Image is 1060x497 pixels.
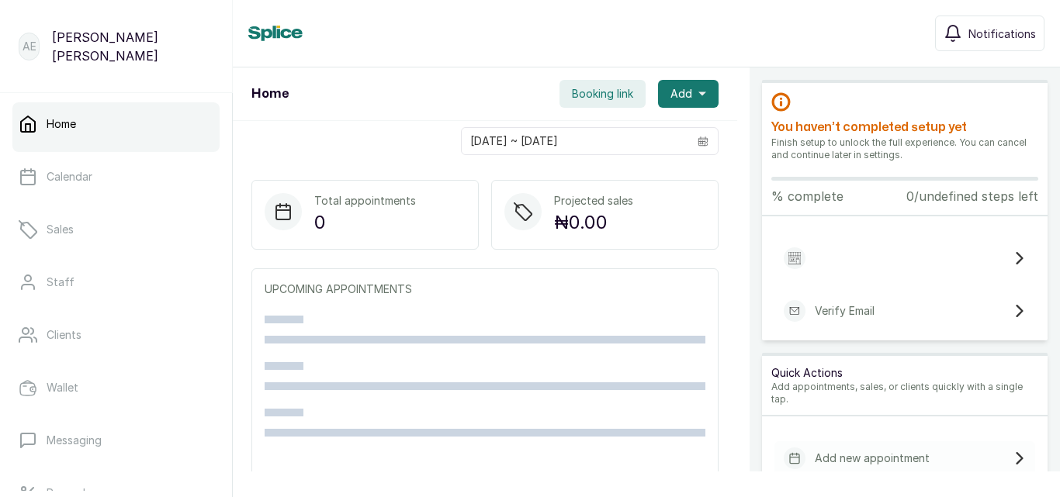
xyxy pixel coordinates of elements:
p: 0 [314,209,416,236]
button: Notifications [935,16,1044,51]
p: [PERSON_NAME] [PERSON_NAME] [52,28,213,65]
p: Clients [47,327,81,343]
a: Wallet [12,366,220,409]
h1: Home [251,85,289,103]
a: Sales [12,208,220,251]
p: Finish setup to unlock the full experience. You can cancel and continue later in settings. [771,136,1038,161]
button: Add [658,80,719,108]
p: Verify Email [815,303,875,319]
p: % complete [771,187,843,205]
span: Notifications [968,26,1036,42]
a: Clients [12,313,220,357]
p: Quick Actions [771,365,1038,381]
button: Booking link [559,80,646,108]
p: 0/undefined steps left [906,187,1038,205]
h2: You haven’t completed setup yet [771,118,1038,136]
p: Staff [47,274,74,290]
p: Calendar [47,169,92,185]
p: Add new appointment [815,450,930,466]
p: UPCOMING APPOINTMENTS [265,281,705,297]
p: ₦0.00 [554,209,633,236]
p: Wallet [47,380,78,395]
svg: calendar [698,136,708,147]
p: Total appointments [314,193,416,209]
p: AE [23,39,36,54]
p: Home [47,116,76,132]
a: Calendar [12,155,220,198]
a: Staff [12,261,220,304]
p: Projected sales [554,193,633,209]
p: Sales [47,222,74,237]
a: Messaging [12,419,220,462]
p: Add appointments, sales, or clients quickly with a single tap. [771,381,1038,406]
input: Select date [462,128,688,154]
p: Messaging [47,433,102,448]
span: Add [670,86,692,102]
span: Booking link [572,86,633,102]
a: Home [12,102,220,146]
